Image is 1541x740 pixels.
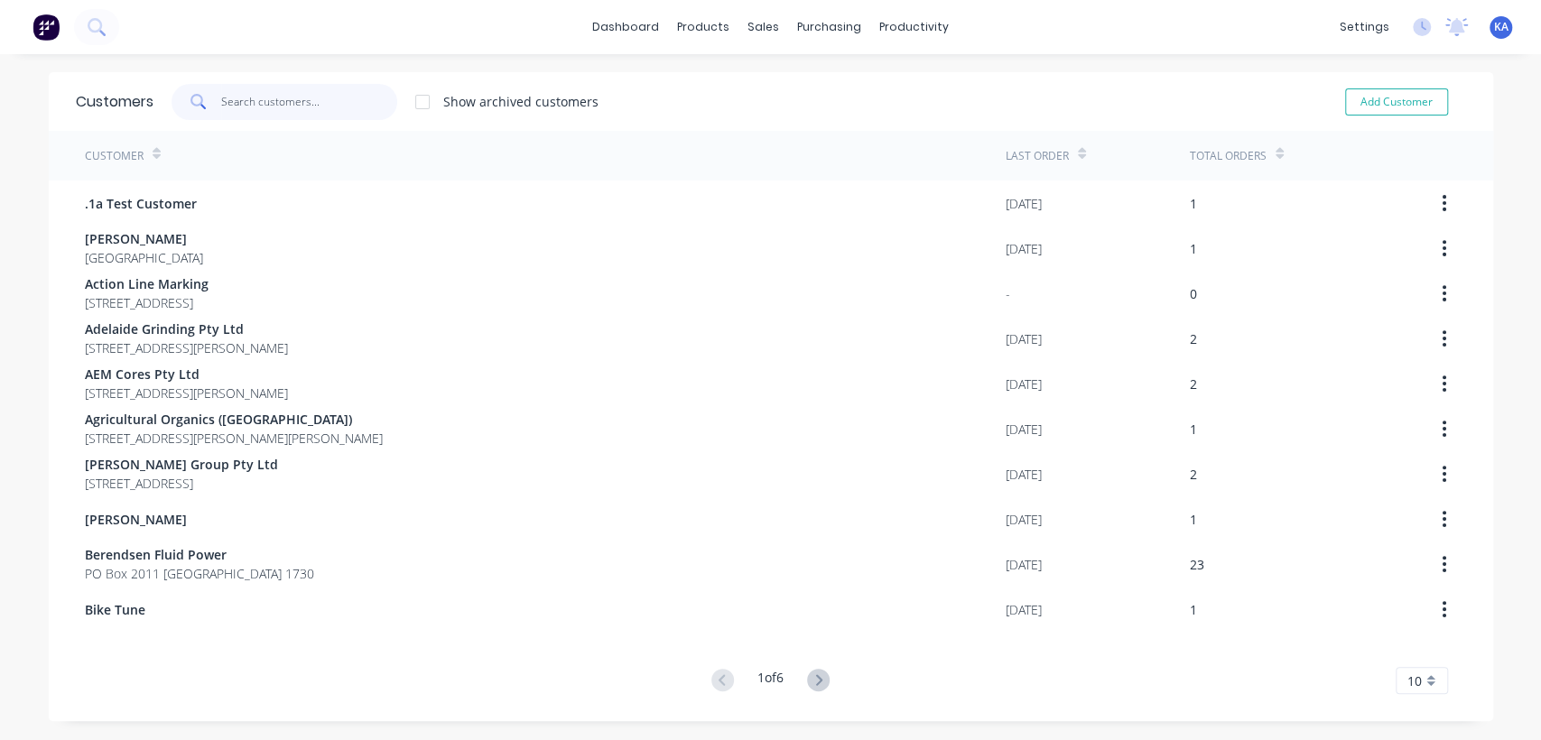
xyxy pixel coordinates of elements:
[1006,555,1042,574] div: [DATE]
[1345,88,1448,116] button: Add Customer
[1190,329,1197,348] div: 2
[788,14,870,41] div: purchasing
[85,274,209,293] span: Action Line Marking
[85,474,278,493] span: [STREET_ADDRESS]
[1190,510,1197,529] div: 1
[1190,239,1197,258] div: 1
[1190,600,1197,619] div: 1
[32,14,60,41] img: Factory
[85,229,203,248] span: [PERSON_NAME]
[668,14,738,41] div: products
[85,455,278,474] span: [PERSON_NAME] Group Pty Ltd
[85,248,203,267] span: [GEOGRAPHIC_DATA]
[583,14,668,41] a: dashboard
[757,668,784,694] div: 1 of 6
[221,84,397,120] input: Search customers...
[85,338,288,357] span: [STREET_ADDRESS][PERSON_NAME]
[1006,420,1042,439] div: [DATE]
[1006,239,1042,258] div: [DATE]
[1006,148,1069,164] div: Last Order
[1190,420,1197,439] div: 1
[1006,465,1042,484] div: [DATE]
[1190,555,1204,574] div: 23
[1331,14,1398,41] div: settings
[1494,19,1509,35] span: KA
[1006,375,1042,393] div: [DATE]
[85,410,383,429] span: Agricultural Organics ([GEOGRAPHIC_DATA])
[85,319,288,338] span: Adelaide Grinding Pty Ltd
[85,148,144,164] div: Customer
[85,293,209,312] span: [STREET_ADDRESS]
[85,429,383,448] span: [STREET_ADDRESS][PERSON_NAME][PERSON_NAME]
[85,365,288,384] span: AEM Cores Pty Ltd
[85,510,187,529] span: [PERSON_NAME]
[1006,510,1042,529] div: [DATE]
[76,91,153,113] div: Customers
[85,194,197,213] span: .1a Test Customer
[1190,375,1197,393] div: 2
[1006,329,1042,348] div: [DATE]
[1190,284,1197,303] div: 0
[870,14,958,41] div: productivity
[738,14,788,41] div: sales
[1006,600,1042,619] div: [DATE]
[1190,465,1197,484] div: 2
[443,92,599,111] div: Show archived customers
[1190,194,1197,213] div: 1
[85,600,145,619] span: Bike Tune
[1190,148,1267,164] div: Total Orders
[85,384,288,402] span: [STREET_ADDRESS][PERSON_NAME]
[1407,671,1422,690] span: 10
[85,545,314,564] span: Berendsen Fluid Power
[1006,194,1042,213] div: [DATE]
[1006,284,1010,303] div: -
[85,564,314,583] span: PO Box 2011 [GEOGRAPHIC_DATA] 1730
